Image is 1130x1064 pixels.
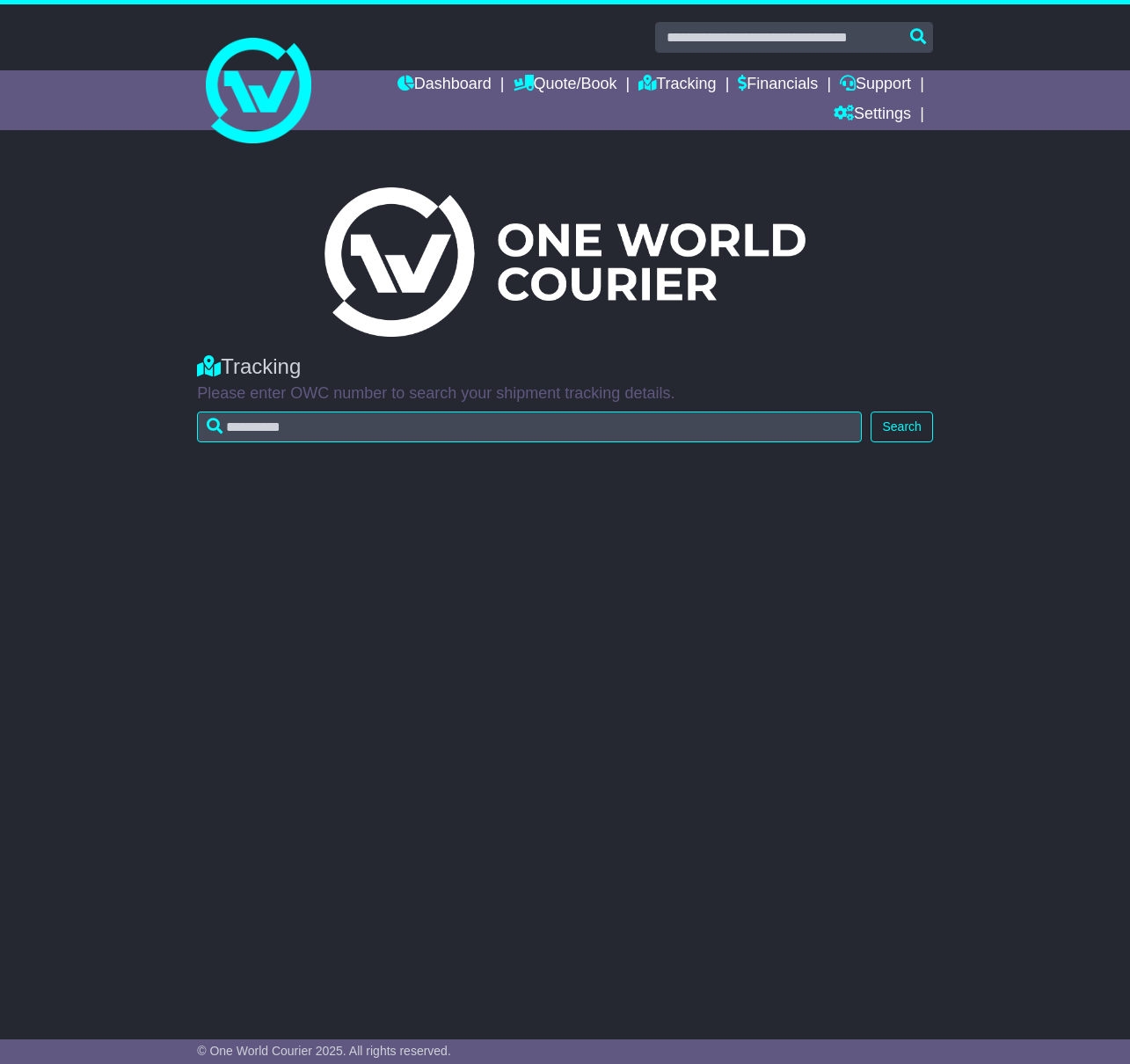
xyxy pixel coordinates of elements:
[638,70,716,100] a: Tracking
[197,354,933,380] div: Tracking
[840,70,911,100] a: Support
[197,384,933,404] p: Please enter OWC number to search your shipment tracking details.
[514,70,617,100] a: Quote/Book
[324,187,805,337] img: Light
[834,100,911,130] a: Settings
[738,70,818,100] a: Financials
[397,70,492,100] a: Dashboard
[871,412,932,442] button: Search
[197,1044,451,1058] span: © One World Courier 2025. All rights reserved.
